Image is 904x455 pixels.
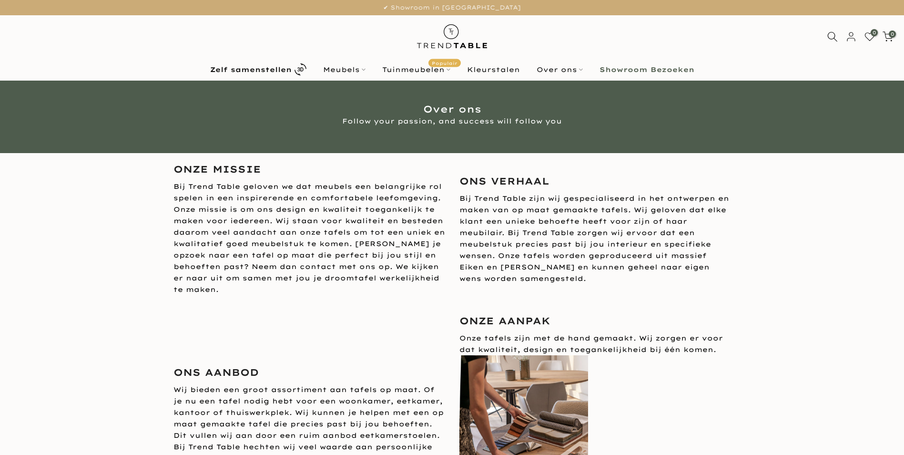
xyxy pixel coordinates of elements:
a: Zelf samenstellen [202,61,315,78]
h1: Over ons [173,104,731,114]
a: 0 [864,31,875,42]
a: Showroom Bezoeken [591,64,702,75]
a: TuinmeubelenPopulair [374,64,458,75]
a: Kleurstalen [458,64,528,75]
a: Meubels [315,64,374,75]
p: ONS VERHAAL [459,175,731,188]
span: 0 [871,29,878,36]
p: ONS AANBOD [173,366,445,379]
p: Bij Trend Table geloven we dat meubels een belangrijke rol spelen in een inspirerende en comforta... [173,181,445,295]
span: 0 [889,31,896,38]
a: 0 [883,31,893,42]
img: trend-table [410,15,494,58]
span: Populair [428,59,461,67]
p: Onze tafels zijn met de hand gemaakt. Wij zorgen er voor dat kwaliteit, design en toegankelijkhei... [459,332,731,355]
a: Over ons [528,64,591,75]
b: Showroom Bezoeken [599,66,694,73]
p: ONZE MISSIE [173,163,445,176]
p: ✔ Showroom in [GEOGRAPHIC_DATA] [12,2,892,13]
p: Follow your passion, and success will follow you [274,115,631,127]
b: Zelf samenstellen [210,66,292,73]
p: ONZE AANPAK [459,314,731,328]
p: Bij Trend Table zijn wij gespecialiseerd in het ontwerpen en maken van op maat gemaakte tafels. W... [459,193,731,284]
